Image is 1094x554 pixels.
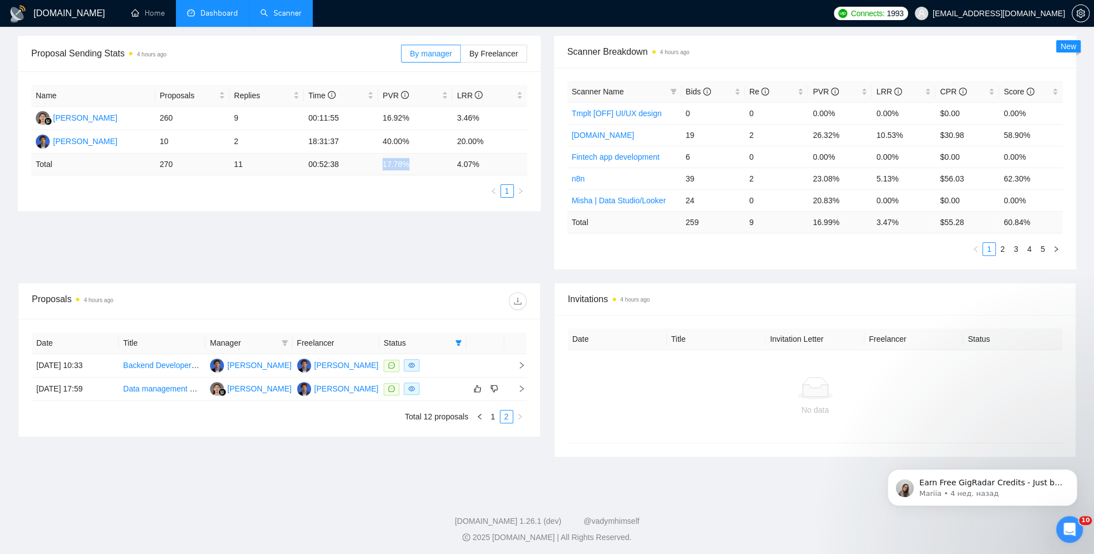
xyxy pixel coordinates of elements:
[831,88,839,95] span: info-circle
[1036,243,1049,255] a: 5
[490,384,498,393] span: dislike
[471,382,484,395] button: like
[206,332,293,354] th: Manager
[872,146,935,168] td: 0.00%
[935,168,999,189] td: $56.03
[187,9,195,17] span: dashboard
[808,102,872,124] td: 0.00%
[378,130,452,154] td: 40.00%
[584,517,639,526] a: @vadymhimself
[681,146,745,168] td: 6
[462,533,470,541] span: copyright
[999,211,1063,233] td: 60.84 %
[487,184,500,198] button: left
[501,185,513,197] a: 1
[457,91,482,100] span: LRR
[230,107,304,130] td: 9
[304,107,378,130] td: 00:11:55
[572,152,660,161] a: Fintech app development
[304,130,378,154] td: 18:31:37
[452,130,527,154] td: 20.00%
[864,328,963,350] th: Freelancer
[155,130,230,154] td: 10
[667,328,766,350] th: Title
[410,49,452,58] span: By manager
[1056,516,1083,543] iframe: Intercom live chat
[210,337,277,349] span: Manager
[514,184,527,198] button: right
[405,410,469,423] li: Total 12 proposals
[745,102,809,124] td: 0
[572,131,634,140] a: [DOMAIN_NAME]
[935,102,999,124] td: $0.00
[935,124,999,146] td: $30.98
[210,384,292,393] a: KK[PERSON_NAME]
[31,154,155,175] td: Total
[808,146,872,168] td: 0.00%
[1009,242,1023,256] li: 3
[876,87,902,96] span: LRR
[227,383,292,395] div: [PERSON_NAME]
[572,174,585,183] a: n8n
[872,102,935,124] td: 0.00%
[281,340,288,346] span: filter
[983,243,995,255] a: 1
[681,211,745,233] td: 259
[210,359,224,372] img: DU
[871,446,1094,524] iframe: Intercom notifications сообщение
[388,362,395,369] span: message
[577,404,1054,416] div: No data
[568,328,667,350] th: Date
[200,8,238,18] span: Dashboard
[935,211,999,233] td: $ 55.28
[384,337,451,349] span: Status
[681,102,745,124] td: 0
[32,378,119,401] td: [DATE] 17:59
[999,102,1063,124] td: 0.00%
[401,91,409,99] span: info-circle
[123,384,204,393] a: Data management Tool
[297,359,311,372] img: DU
[32,292,279,310] div: Proposals
[297,382,311,396] img: DU
[84,297,113,303] time: 4 hours ago
[996,242,1009,256] li: 2
[9,532,1085,543] div: 2025 [DOMAIN_NAME] | All Rights Reserved.
[1026,88,1034,95] span: info-circle
[838,9,847,18] img: upwork-logo.png
[476,413,483,420] span: left
[935,189,999,211] td: $0.00
[123,361,425,370] a: Backend Developer Needed to Build Trade Engine for Startup MVP (Node.js, Postgres)
[872,189,935,211] td: 0.00%
[137,51,166,58] time: 4 hours ago
[469,49,518,58] span: By Freelancer
[230,130,304,154] td: 2
[473,410,486,423] button: left
[455,517,561,526] a: [DOMAIN_NAME] 1.26.1 (dev)
[745,211,809,233] td: 9
[813,87,839,96] span: PVR
[568,292,1063,306] span: Invitations
[982,242,996,256] li: 1
[1072,4,1090,22] button: setting
[745,124,809,146] td: 2
[155,154,230,175] td: 270
[490,188,497,194] span: left
[32,354,119,378] td: [DATE] 10:33
[230,154,304,175] td: 11
[308,91,335,100] span: Time
[160,89,217,102] span: Proposals
[999,146,1063,168] td: 0.00%
[36,135,50,149] img: DU
[44,117,52,125] img: gigradar-bm.png
[1072,9,1089,18] span: setting
[514,184,527,198] li: Next Page
[53,112,117,124] div: [PERSON_NAME]
[509,385,525,393] span: right
[703,88,711,95] span: info-circle
[500,184,514,198] li: 1
[969,242,982,256] li: Previous Page
[972,246,979,252] span: left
